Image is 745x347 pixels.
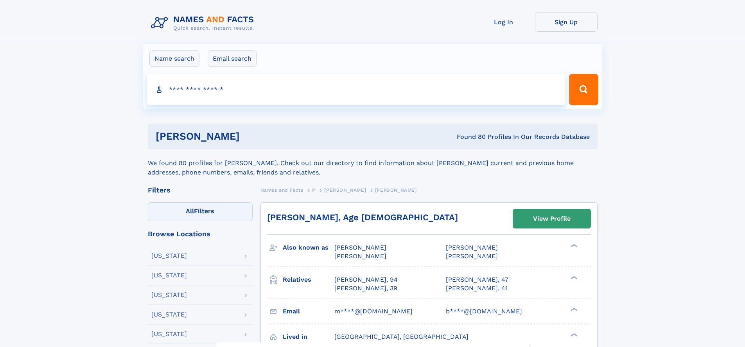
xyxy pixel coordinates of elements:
[533,210,571,228] div: View Profile
[324,185,366,195] a: [PERSON_NAME]
[446,244,498,251] span: [PERSON_NAME]
[312,185,316,195] a: P
[151,292,187,298] div: [US_STATE]
[186,207,194,215] span: All
[148,149,598,177] div: We found 80 profiles for [PERSON_NAME]. Check out our directory to find information about [PERSON...
[283,273,334,286] h3: Relatives
[283,241,334,254] h3: Also known as
[260,185,303,195] a: Names and Facts
[334,252,386,260] span: [PERSON_NAME]
[513,209,591,228] a: View Profile
[375,187,417,193] span: [PERSON_NAME]
[446,284,508,293] a: [PERSON_NAME], 41
[324,187,366,193] span: [PERSON_NAME]
[149,50,199,67] label: Name search
[446,252,498,260] span: [PERSON_NAME]
[569,243,578,248] div: ❯
[156,131,348,141] h1: [PERSON_NAME]
[312,187,316,193] span: P
[151,331,187,337] div: [US_STATE]
[151,272,187,279] div: [US_STATE]
[472,13,535,32] a: Log In
[334,333,469,340] span: [GEOGRAPHIC_DATA], [GEOGRAPHIC_DATA]
[348,133,590,141] div: Found 80 Profiles In Our Records Database
[148,230,253,237] div: Browse Locations
[569,74,598,105] button: Search Button
[267,212,458,222] a: [PERSON_NAME], Age [DEMOGRAPHIC_DATA]
[569,332,578,337] div: ❯
[334,275,398,284] a: [PERSON_NAME], 94
[151,253,187,259] div: [US_STATE]
[569,307,578,312] div: ❯
[569,275,578,280] div: ❯
[446,275,508,284] a: [PERSON_NAME], 47
[148,187,253,194] div: Filters
[151,311,187,318] div: [US_STATE]
[334,284,397,293] a: [PERSON_NAME], 39
[148,13,260,34] img: Logo Names and Facts
[334,244,386,251] span: [PERSON_NAME]
[283,330,334,343] h3: Lived in
[147,74,566,105] input: search input
[208,50,257,67] label: Email search
[283,305,334,318] h3: Email
[148,202,253,221] label: Filters
[535,13,598,32] a: Sign Up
